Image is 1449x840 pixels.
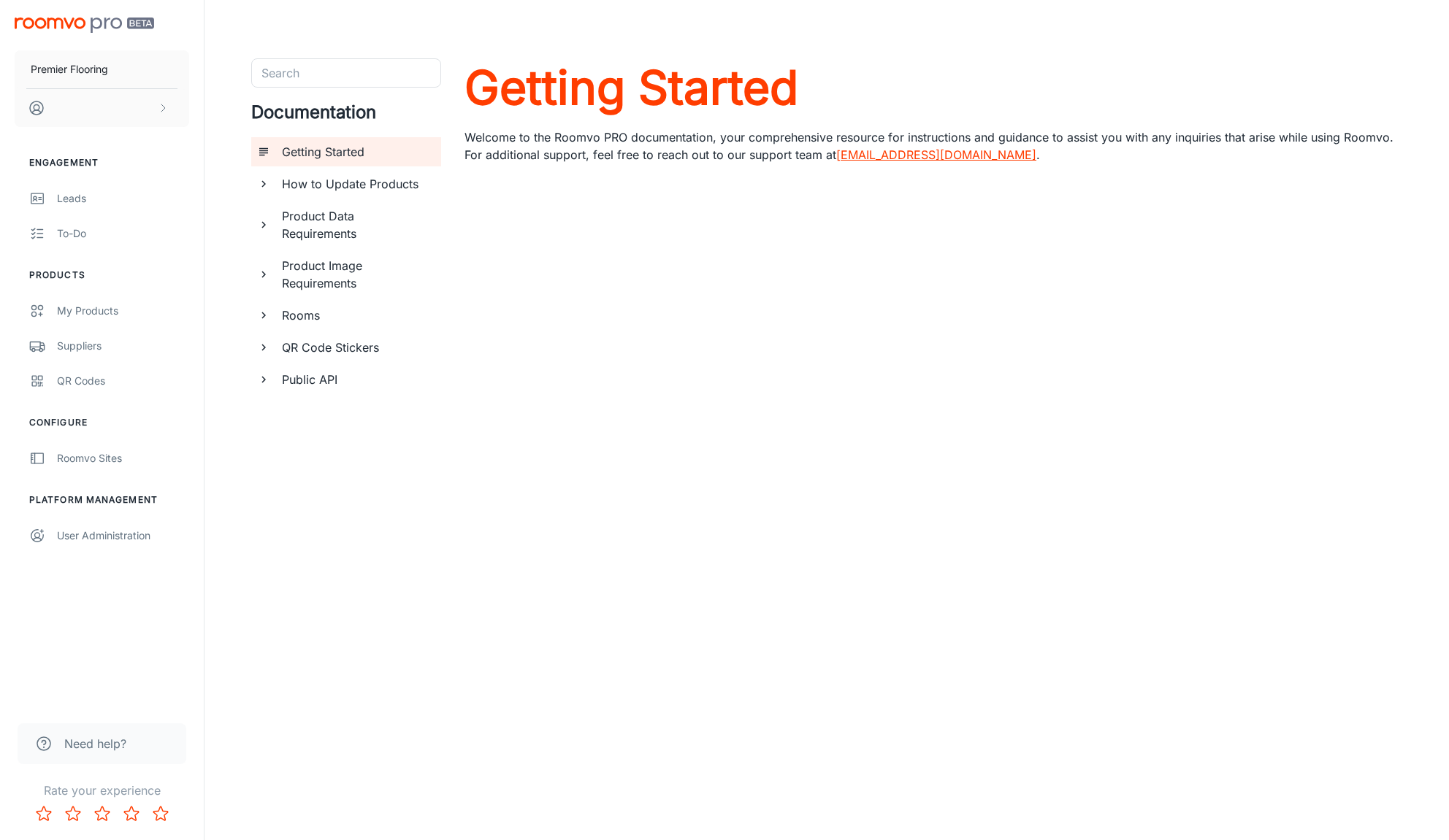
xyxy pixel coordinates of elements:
h6: Getting Started [282,143,429,161]
h6: Rooms [282,307,429,324]
span: Need help? [64,735,126,752]
div: Roomvo Sites [57,450,189,466]
h6: QR Code Stickers [282,339,429,356]
h6: Public API [282,371,429,388]
img: Roomvo PRO Beta [15,18,154,33]
iframe: vimeo-869182452 [464,169,1402,696]
button: Premier Flooring [15,50,189,88]
div: User Administration [57,528,189,544]
a: [EMAIL_ADDRESS][DOMAIN_NAME] [836,147,1036,162]
a: Getting Started [464,58,1402,117]
h6: Product Image Requirements [282,257,429,292]
div: QR Codes [57,373,189,389]
p: Premier Flooring [31,61,108,77]
div: My Products [57,303,189,319]
h4: Documentation [251,99,441,126]
button: Open [433,72,436,75]
div: To-do [57,226,189,242]
div: Suppliers [57,338,189,354]
ul: documentation page list [251,137,441,394]
h6: How to Update Products [282,175,429,193]
h6: Product Data Requirements [282,207,429,242]
p: Welcome to the Roomvo PRO documentation, your comprehensive resource for instructions and guidanc... [464,128,1402,163]
div: Leads [57,190,189,207]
